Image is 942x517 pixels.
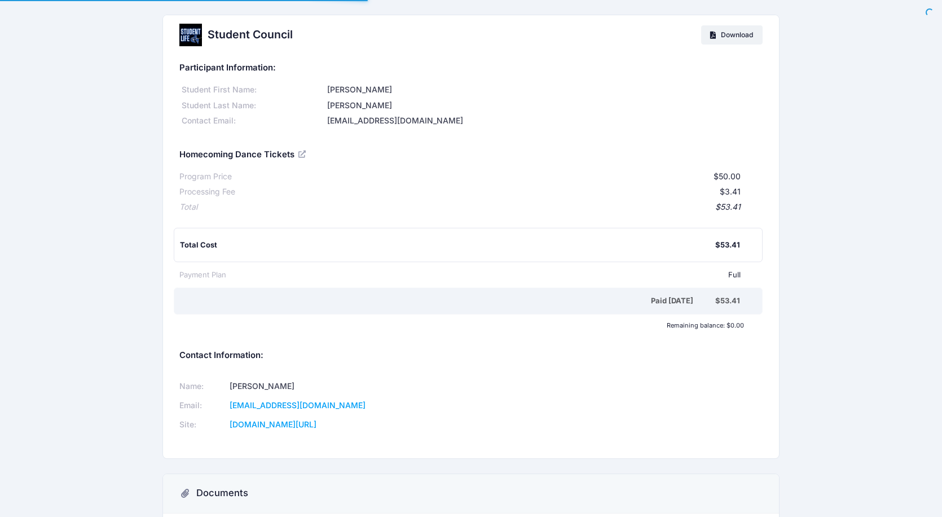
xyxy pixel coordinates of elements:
[196,488,248,499] h3: Documents
[179,150,307,160] h5: Homecoming Dance Tickets
[235,186,740,198] div: $3.41
[179,201,197,213] div: Total
[197,201,740,213] div: $53.41
[715,295,740,307] div: $53.41
[226,377,456,396] td: [PERSON_NAME]
[230,419,316,429] a: [DOMAIN_NAME][URL]
[179,186,235,198] div: Processing Fee
[226,269,740,281] div: Full
[179,115,325,127] div: Contact Email:
[179,100,325,112] div: Student Last Name:
[714,171,741,181] span: $50.00
[180,240,715,251] div: Total Cost
[179,416,226,435] td: Site:
[230,400,366,410] a: [EMAIL_ADDRESS][DOMAIN_NAME]
[721,30,753,39] span: Download
[179,84,325,96] div: Student First Name:
[179,377,226,396] td: Name:
[325,115,763,127] div: [EMAIL_ADDRESS][DOMAIN_NAME]
[179,396,226,416] td: Email:
[325,100,763,112] div: [PERSON_NAME]
[179,351,762,361] h5: Contact Information:
[179,171,232,183] div: Program Price
[298,149,307,159] a: View Registration Details
[701,25,763,45] a: Download
[715,240,740,251] div: $53.41
[325,84,763,96] div: [PERSON_NAME]
[179,63,762,73] h5: Participant Information:
[174,322,750,329] div: Remaining balance: $0.00
[179,269,226,281] div: Payment Plan
[182,295,715,307] div: Paid [DATE]
[208,28,293,41] h2: Student Council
